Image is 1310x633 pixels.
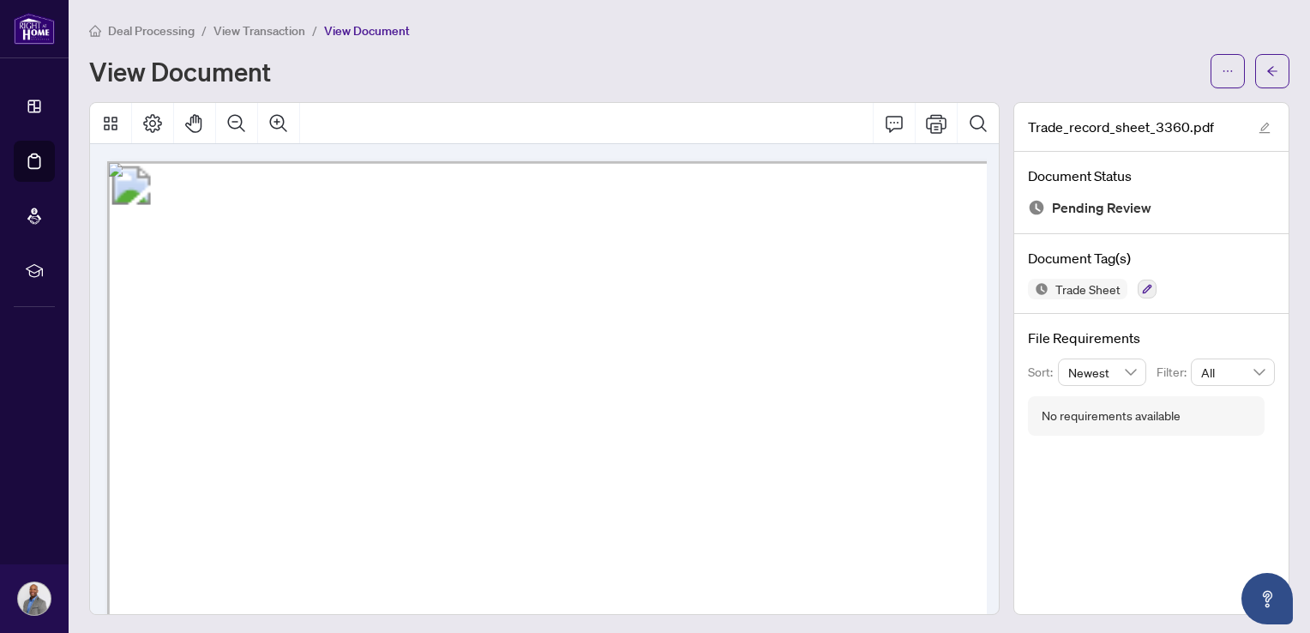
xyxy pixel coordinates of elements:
span: Trade Sheet [1049,283,1127,295]
span: arrow-left [1266,65,1278,77]
h4: Document Tag(s) [1028,248,1275,268]
span: All [1201,359,1265,385]
span: View Document [324,23,410,39]
li: / [201,21,207,40]
h1: View Document [89,57,271,85]
img: Profile Icon [18,582,51,615]
p: Sort: [1028,363,1058,382]
span: Pending Review [1052,196,1151,220]
span: Newest [1068,359,1137,385]
h4: File Requirements [1028,328,1275,348]
li: / [312,21,317,40]
img: logo [14,13,55,45]
img: Document Status [1028,199,1045,216]
span: edit [1259,122,1271,134]
img: Status Icon [1028,279,1049,299]
h4: Document Status [1028,166,1275,186]
span: Trade_record_sheet_3360.pdf [1028,117,1214,137]
div: No requirements available [1042,407,1181,425]
span: Deal Processing [108,23,195,39]
span: home [89,25,101,37]
button: Open asap [1241,573,1293,624]
p: Filter: [1157,363,1191,382]
span: View Transaction [213,23,305,39]
span: ellipsis [1222,65,1234,77]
